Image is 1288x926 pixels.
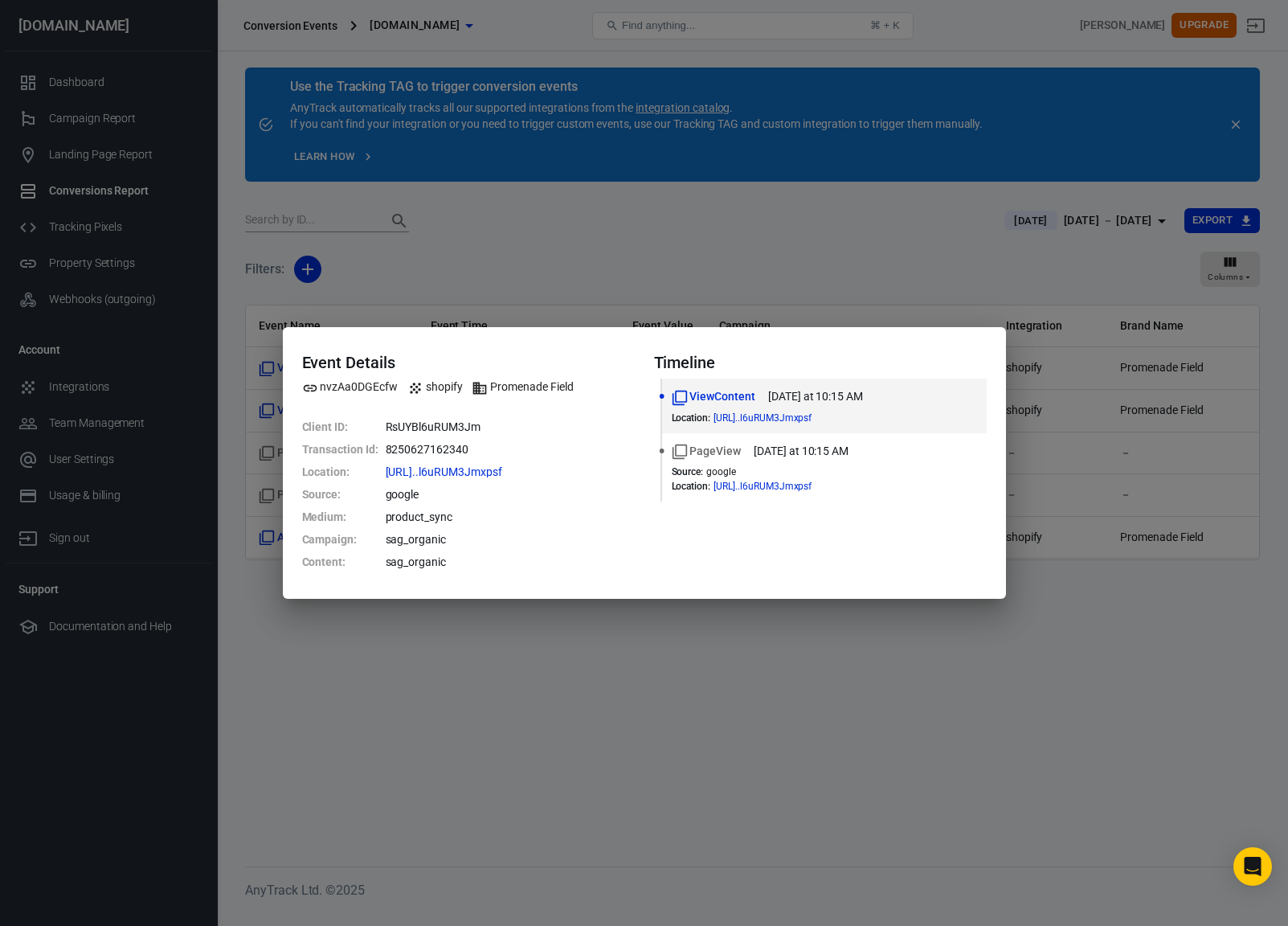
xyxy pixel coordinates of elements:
[302,438,382,461] dt: Transaction Id :
[1233,847,1272,886] div: Open Intercom Messenger
[386,466,531,477] span: https://www.promenadefield.com/products/birth-flower-bouquet-wall-print?variant=44890499678436&co...
[672,443,742,460] span: Standard event name
[386,438,635,461] dd: 8250627162340
[714,481,840,491] span: https://www.promenadefield.com/products/birth-flower-bouquet-wall-print?variant=44890499678436&co...
[386,506,635,528] dd: product_sync
[302,416,382,438] dt: Client ID :
[386,483,635,506] dd: google
[407,379,463,395] span: Integration
[386,528,635,551] dd: sag_organic
[386,461,635,483] dd: https://www.promenadefield.com/products/birth-flower-bouquet-wall-print?variant=44890499678436&co...
[754,443,848,460] time: 2025-09-10T10:15:24-07:00
[302,528,382,551] dt: Campaign :
[302,483,382,506] dt: Source :
[654,353,987,372] h4: Timeline
[302,551,382,573] dt: Content :
[672,466,704,477] dt: Source :
[472,379,573,395] span: Brand name
[386,551,635,573] dd: sag_organic
[302,379,398,395] span: Property
[302,353,635,372] h4: Event Details
[302,506,382,528] dt: Medium :
[302,461,382,483] dt: Location :
[672,481,711,492] dt: Location :
[672,412,711,424] dt: Location :
[714,413,840,423] span: https://www.promenadefield.com/products/birth-flower-bouquet-wall-print?variant=44890499678436&co...
[706,466,736,477] span: google
[386,416,635,438] dd: RsUYBl6uRUM3Jm
[672,388,755,405] span: Standard event name
[768,388,863,405] time: 2025-09-10T10:15:26-07:00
